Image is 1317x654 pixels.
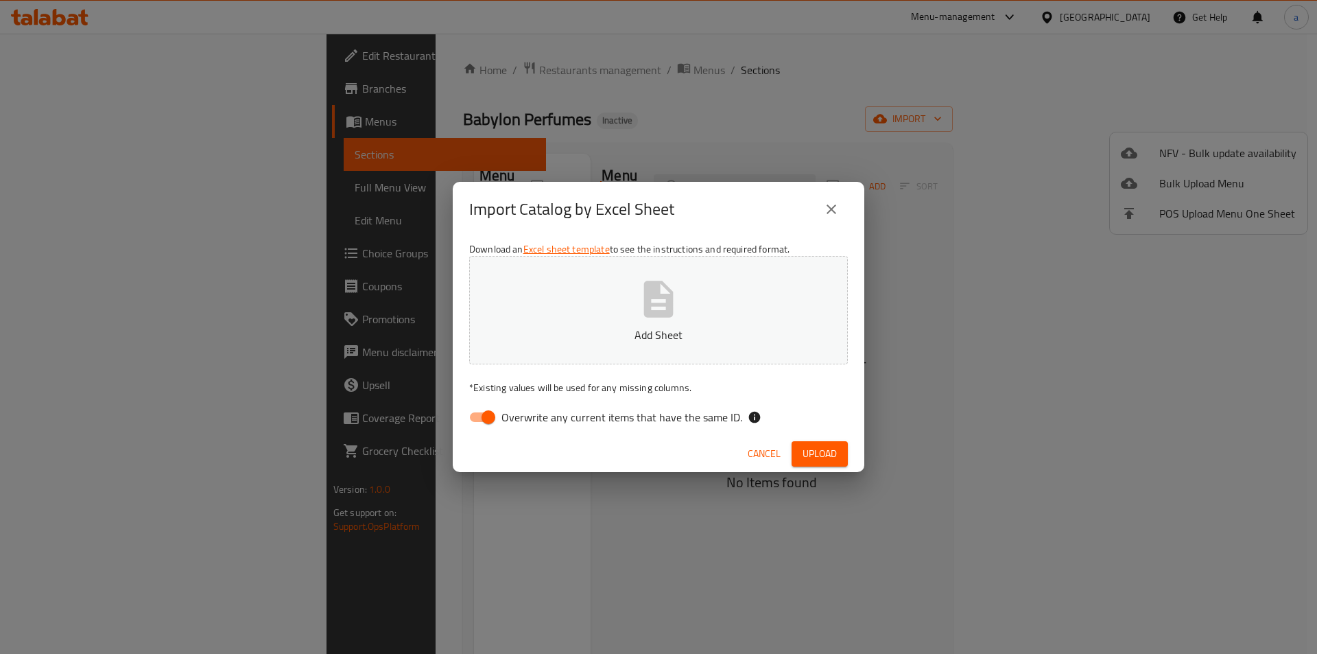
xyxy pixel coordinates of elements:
span: Cancel [748,445,781,463]
p: Existing values will be used for any missing columns. [469,381,848,395]
div: Download an to see the instructions and required format. [453,237,864,436]
span: Upload [803,445,837,463]
svg: If the overwrite option isn't selected, then the items that match an existing ID will be ignored ... [748,410,761,424]
a: Excel sheet template [523,240,610,258]
button: Cancel [742,441,786,467]
p: Add Sheet [490,327,827,343]
button: close [815,193,848,226]
h2: Import Catalog by Excel Sheet [469,198,674,220]
button: Upload [792,441,848,467]
span: Overwrite any current items that have the same ID. [501,409,742,425]
button: Add Sheet [469,256,848,364]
